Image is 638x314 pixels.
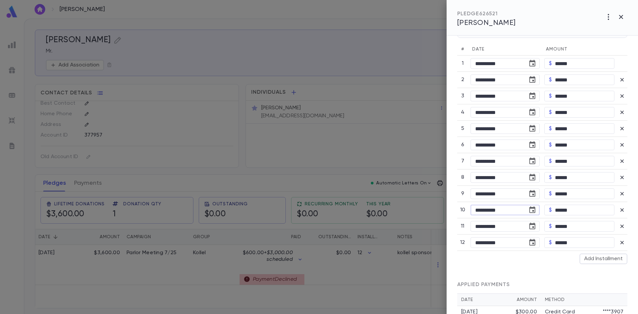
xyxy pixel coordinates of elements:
p: 10 [460,207,466,213]
span: [PERSON_NAME] [457,19,516,27]
p: 11 [460,223,466,230]
p: 4 [460,109,466,116]
button: Choose date, selected date is Mar 2, 2026 [526,171,539,184]
p: 5 [460,125,466,132]
span: Amount [546,47,567,52]
p: $ [549,93,552,99]
div: Date [461,297,517,302]
p: $ [549,158,552,164]
p: $ [549,190,552,197]
button: Choose date, selected date is Jan 30, 2026 [526,155,539,168]
button: Choose date, selected date is Mar 30, 2026 [526,187,539,200]
p: 2 [460,76,466,83]
p: 7 [460,158,466,164]
p: 3 [460,93,466,99]
button: Add Installment [580,254,627,264]
p: $ [549,76,552,83]
span: # [461,47,464,52]
span: Date [472,47,484,52]
button: Choose date, selected date is Oct 30, 2025 [526,106,539,119]
div: PLEDGE 626521 [457,11,516,17]
button: Choose date, selected date is Dec 30, 2025 [526,138,539,152]
p: $ [549,207,552,213]
p: 1 [460,60,466,67]
p: 8 [460,174,466,181]
p: 12 [460,239,466,246]
button: Choose date, selected date is Aug 15, 2025 [526,73,539,86]
button: Choose date, selected date is Jul 15, 2025 [526,57,539,70]
button: Choose date, selected date is Sep 30, 2025 [526,89,539,103]
button: Choose date, selected date is Nov 30, 2025 [526,122,539,135]
p: $ [549,223,552,230]
button: Choose date, selected date is Apr 15, 2026 [526,203,539,217]
th: Method [541,294,627,306]
p: $ [549,60,552,67]
p: $ [549,109,552,116]
p: $ [549,125,552,132]
p: 9 [460,190,466,197]
button: Choose date, selected date is May 15, 2026 [526,220,539,233]
p: 6 [460,142,466,148]
p: $ [549,142,552,148]
p: $ [549,239,552,246]
span: APPLIED PAYMENTS [457,282,510,287]
div: Amount [517,297,537,302]
p: $ [549,174,552,181]
button: Choose date, selected date is Jun 15, 2026 [526,236,539,249]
